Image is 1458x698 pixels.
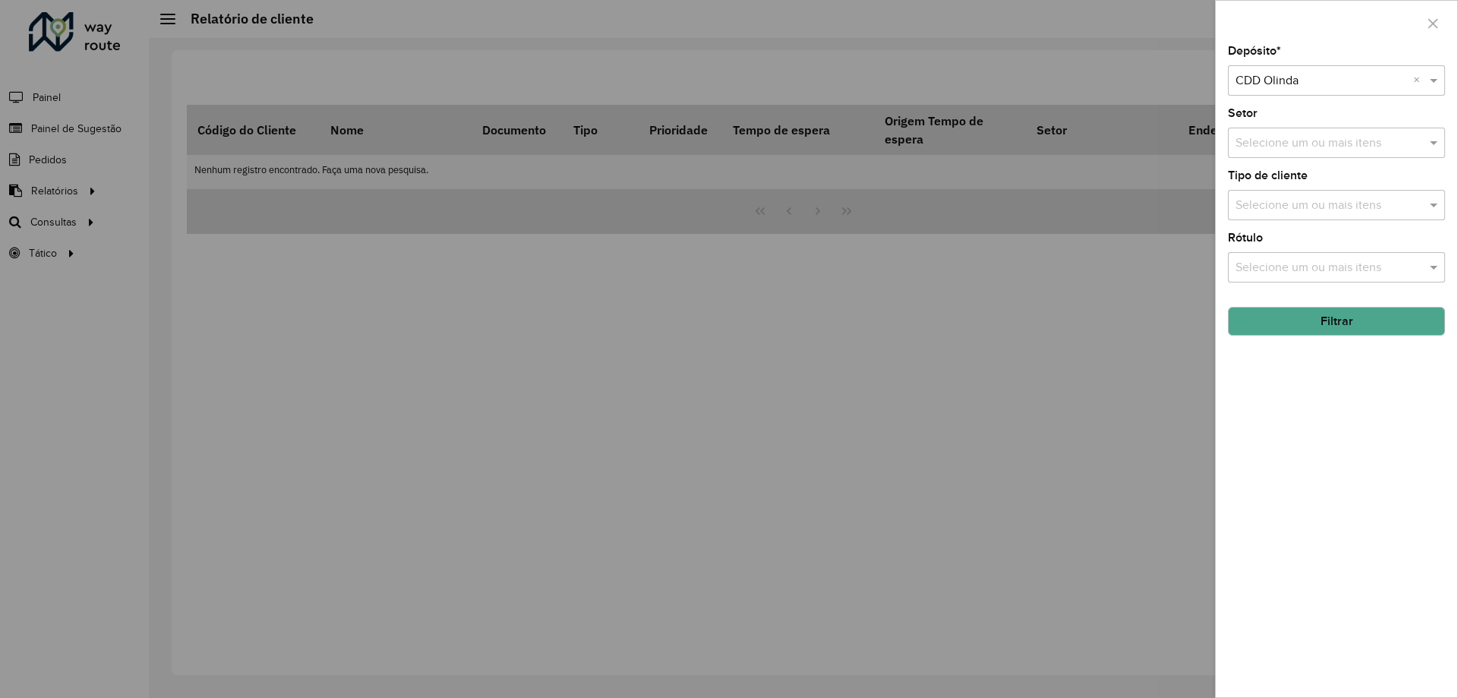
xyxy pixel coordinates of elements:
[1413,71,1426,90] span: Clear all
[1228,229,1263,247] label: Rótulo
[1228,307,1445,336] button: Filtrar
[1228,166,1308,185] label: Tipo de cliente
[1228,104,1258,122] label: Setor
[1228,42,1281,60] label: Depósito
